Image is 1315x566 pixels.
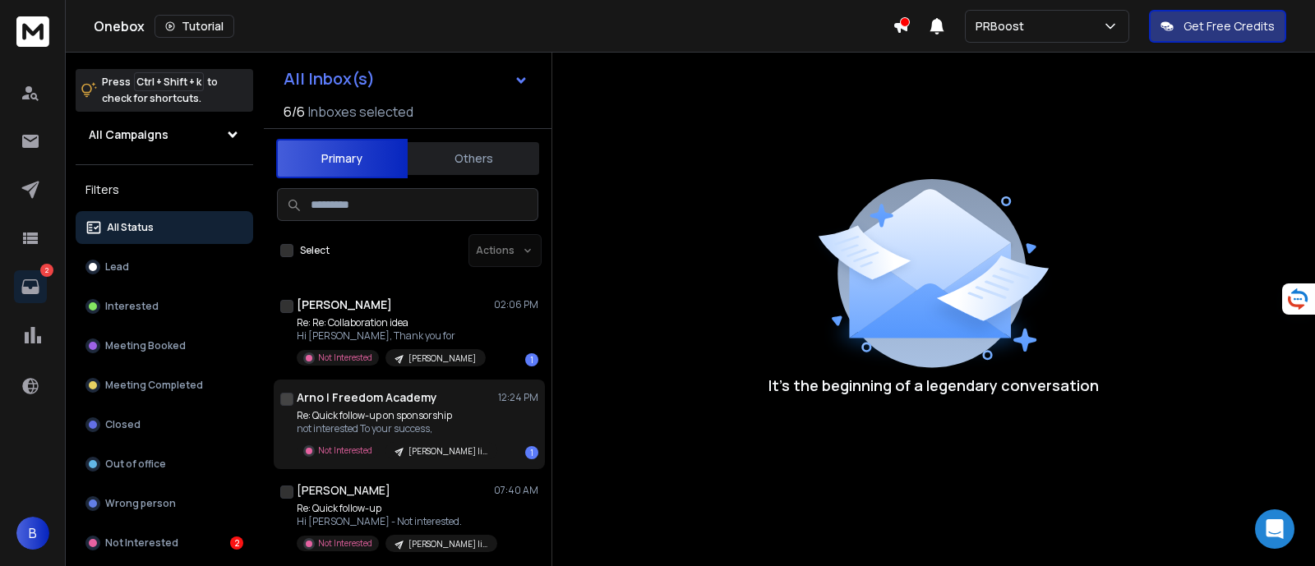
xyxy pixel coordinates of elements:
[105,260,129,274] p: Lead
[297,297,392,313] h1: [PERSON_NAME]
[76,448,253,481] button: Out of office
[297,515,494,528] p: Hi [PERSON_NAME] - Not interested.
[976,18,1031,35] p: PRBoost
[276,139,408,178] button: Primary
[300,244,330,257] label: Select
[318,537,372,550] p: Not Interested
[768,374,1099,397] p: It’s the beginning of a legendary conversation
[105,458,166,471] p: Out of office
[408,140,539,177] button: Others
[76,118,253,151] button: All Campaigns
[408,445,487,458] p: [PERSON_NAME] list
[297,329,486,343] p: Hi [PERSON_NAME], Thank you for
[1255,509,1294,549] div: Open Intercom Messenger
[16,517,49,550] button: B
[297,422,494,435] p: not interested To your success,
[105,339,186,352] p: Meeting Booked
[284,102,305,122] span: 6 / 6
[155,15,234,38] button: Tutorial
[318,444,372,457] p: Not Interested
[297,409,494,422] p: Re: Quick follow-up on sponsorship
[14,270,47,303] a: 2
[105,379,203,392] p: Meeting Completed
[230,536,243,550] div: 2
[494,298,538,311] p: 02:06 PM
[284,71,375,87] h1: All Inbox(s)
[76,527,253,559] button: Not Interested2
[297,482,390,499] h1: [PERSON_NAME]
[76,369,253,402] button: Meeting Completed
[105,536,178,550] p: Not Interested
[308,102,413,122] h3: Inboxes selected
[1149,10,1286,43] button: Get Free Credits
[525,446,538,459] div: 1
[297,502,494,515] p: Re: Quick follow-up
[76,178,253,201] h3: Filters
[297,316,486,329] p: Re: Re: Collaboration idea
[408,352,476,365] p: [PERSON_NAME]
[76,329,253,362] button: Meeting Booked
[297,389,437,406] h1: Arno | Freedom Academy
[102,74,218,107] p: Press to check for shortcuts.
[76,251,253,283] button: Lead
[408,538,487,550] p: [PERSON_NAME] list
[94,15,893,38] div: Onebox
[107,221,154,234] p: All Status
[134,72,204,91] span: Ctrl + Shift + k
[105,300,159,313] p: Interested
[525,353,538,366] div: 1
[498,391,538,404] p: 12:24 PM
[105,497,176,510] p: Wrong person
[76,290,253,323] button: Interested
[270,62,542,95] button: All Inbox(s)
[76,487,253,520] button: Wrong person
[1183,18,1275,35] p: Get Free Credits
[105,418,141,431] p: Closed
[40,264,53,277] p: 2
[494,484,538,497] p: 07:40 AM
[318,352,372,364] p: Not Interested
[89,127,168,143] h1: All Campaigns
[76,211,253,244] button: All Status
[76,408,253,441] button: Closed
